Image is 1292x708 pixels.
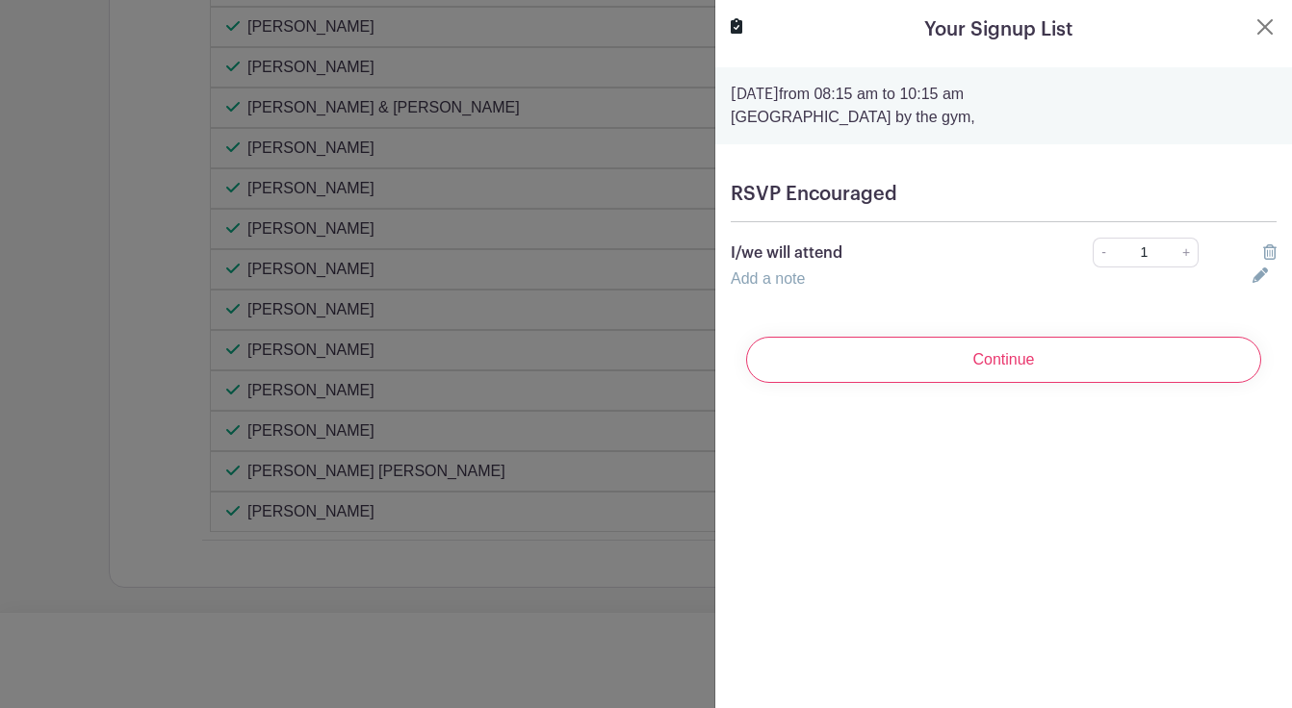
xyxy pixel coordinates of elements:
[731,87,779,102] strong: [DATE]
[1093,238,1114,267] a: -
[924,15,1072,44] h5: Your Signup List
[1253,15,1277,38] button: Close
[731,270,805,287] a: Add a note
[731,241,1040,265] p: I/we will attend
[746,337,1261,383] input: Continue
[731,183,1277,206] h5: RSVP Encouraged
[731,83,1277,106] p: from 08:15 am to 10:15 am
[1175,238,1199,267] a: +
[731,106,1277,129] p: [GEOGRAPHIC_DATA] by the gym,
